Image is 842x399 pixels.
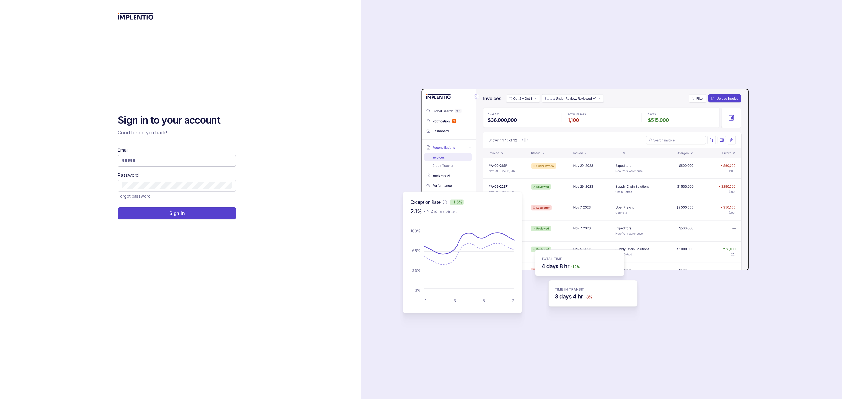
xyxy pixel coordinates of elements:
[118,207,236,219] button: Sign In
[169,210,185,217] p: Sign In
[118,129,236,136] p: Good to see you back!
[118,147,128,153] label: Email
[118,193,150,199] a: Link Forgot password
[118,193,150,199] p: Forgot password
[118,13,154,20] img: logo
[379,68,751,331] img: signin-background.svg
[118,114,236,127] h2: Sign in to your account
[118,172,139,178] label: Password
